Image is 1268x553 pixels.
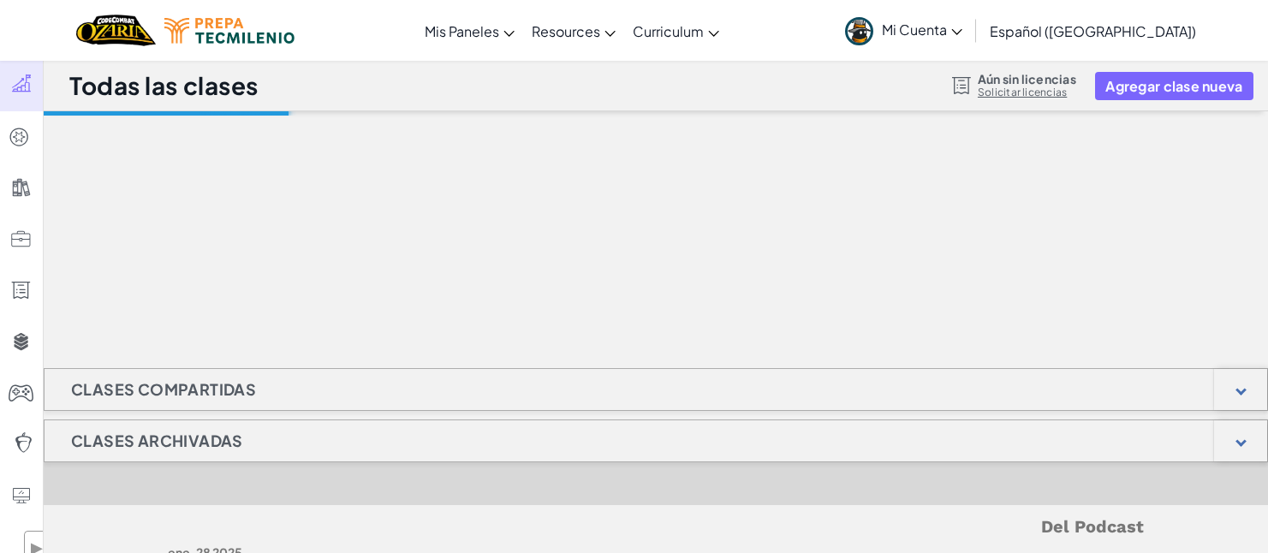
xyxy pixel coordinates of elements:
[978,72,1076,86] span: Aún sin licencias
[532,22,600,40] span: Resources
[845,17,873,45] img: avatar
[624,8,728,54] a: Curriculum
[1095,72,1253,100] button: Agregar clase nueva
[523,8,624,54] a: Resources
[76,13,156,48] img: Home
[45,368,283,411] h1: Clases compartidas
[882,21,962,39] span: Mi Cuenta
[416,8,523,54] a: Mis Paneles
[76,13,156,48] a: Ozaria by CodeCombat logo
[69,69,259,102] h1: Todas las clases
[978,86,1076,99] a: Solicitar licencias
[45,419,270,462] h1: Clases Archivadas
[425,22,499,40] span: Mis Paneles
[981,8,1205,54] a: Español ([GEOGRAPHIC_DATA])
[990,22,1196,40] span: Español ([GEOGRAPHIC_DATA])
[836,3,971,57] a: Mi Cuenta
[164,18,295,44] img: Tecmilenio logo
[168,514,1144,540] h5: Del Podcast
[633,22,704,40] span: Curriculum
